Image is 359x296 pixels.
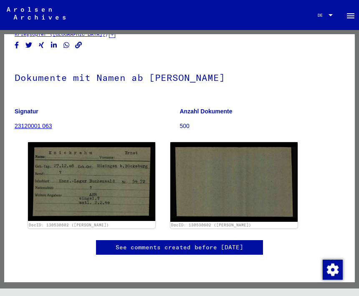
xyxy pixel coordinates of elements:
[171,223,251,227] a: DocID: 130530602 ([PERSON_NAME])
[29,223,109,227] a: DocID: 130530602 ([PERSON_NAME])
[62,40,71,50] button: Share on WhatsApp
[342,7,359,23] button: Toggle sidenav
[28,142,155,221] img: 001.jpg
[13,40,21,50] button: Share on Facebook
[37,40,46,50] button: Share on Xing
[25,40,33,50] button: Share on Twitter
[180,108,233,115] b: Anzahl Dokumente
[346,11,356,21] mat-icon: Side nav toggle icon
[318,13,327,18] span: DE
[7,7,66,20] img: Arolsen_neg.svg
[50,40,58,50] button: Share on LinkedIn
[180,122,345,130] p: 500
[322,259,342,279] div: Zustimmung ändern
[116,243,243,252] a: See comments created before [DATE]
[170,142,298,221] img: 002.jpg
[15,58,344,95] h1: Dokumente mit Namen ab [PERSON_NAME]
[15,123,52,129] a: 23120001 063
[15,108,38,115] b: Signatur
[74,40,83,50] button: Copy link
[323,260,343,280] img: Zustimmung ändern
